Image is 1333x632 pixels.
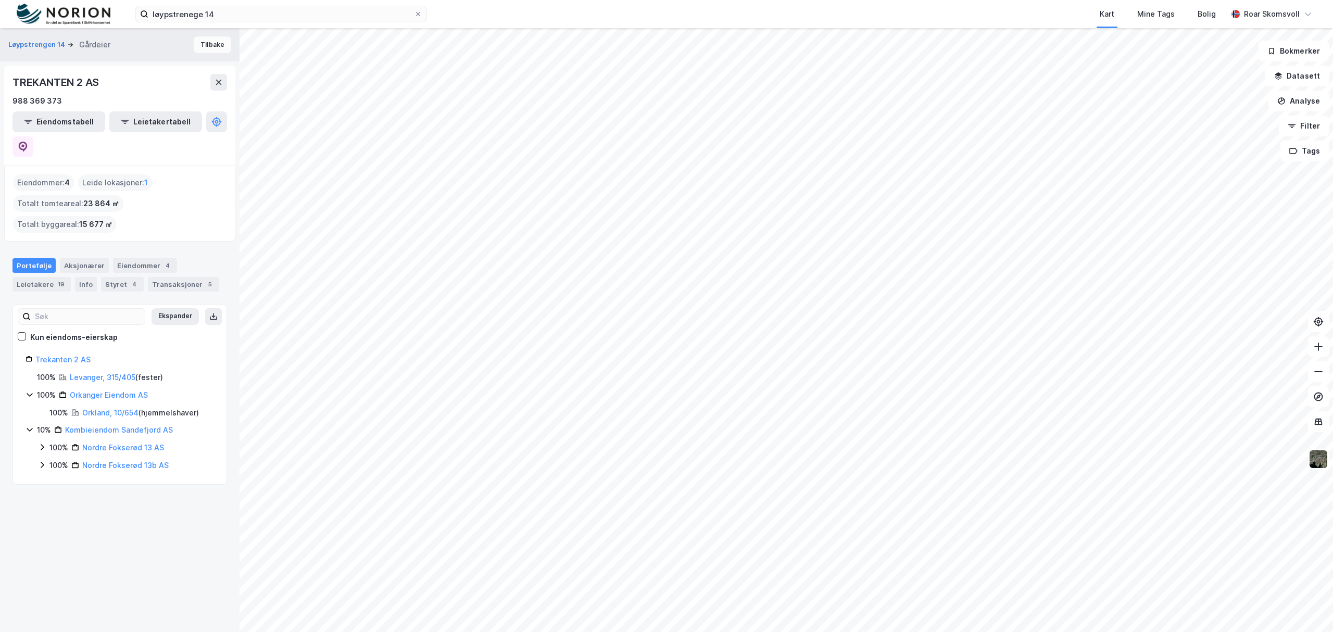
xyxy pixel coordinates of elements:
button: Datasett [1265,66,1329,86]
div: 100% [49,407,68,419]
div: Eiendommer : [13,174,74,191]
div: ( fester ) [70,371,163,384]
div: 100% [49,441,68,454]
a: Trekanten 2 AS [35,355,91,364]
a: Levanger, 315/405 [70,373,135,382]
div: Aksjonærer [60,258,109,273]
div: Roar Skomsvoll [1244,8,1300,20]
span: 23 864 ㎡ [83,197,119,210]
div: Eiendommer [113,258,177,273]
div: Bolig [1198,8,1216,20]
button: Bokmerker [1259,41,1329,61]
div: 100% [37,389,56,401]
div: Info [75,277,97,292]
img: 9k= [1309,449,1328,469]
div: Gårdeier [79,39,110,51]
img: norion-logo.80e7a08dc31c2e691866.png [17,4,110,25]
div: Leide lokasjoner : [78,174,152,191]
div: Portefølje [12,258,56,273]
a: Nordre Fokserød 13b AS [82,461,169,470]
div: Kart [1100,8,1114,20]
div: 100% [49,459,68,472]
button: Eiendomstabell [12,111,105,132]
div: Leietakere [12,277,71,292]
div: 10% [37,424,51,436]
div: Transaksjoner [148,277,219,292]
iframe: Chat Widget [1281,582,1333,632]
div: Mine Tags [1137,8,1175,20]
div: 19 [56,279,67,289]
div: ( hjemmelshaver ) [82,407,199,419]
button: Filter [1279,116,1329,136]
button: Analyse [1268,91,1329,111]
div: 4 [162,260,173,271]
button: Løypstrengen 14 [8,40,67,50]
div: Styret [101,277,144,292]
div: TREKANTEN 2 AS [12,74,101,91]
span: 1 [144,176,148,189]
div: 988 369 373 [12,95,62,107]
a: Nordre Fokserød 13 AS [82,443,164,452]
div: 5 [205,279,215,289]
button: Ekspander [152,308,199,325]
span: 4 [65,176,70,189]
span: 15 677 ㎡ [79,218,112,231]
button: Tilbake [194,36,231,53]
div: Totalt byggareal : [13,216,117,233]
button: Leietakertabell [109,111,202,132]
input: Søk på adresse, matrikkel, gårdeiere, leietakere eller personer [148,6,414,22]
button: Tags [1280,141,1329,161]
a: Kombieiendom Sandefjord AS [65,425,173,434]
a: Orkland, 10/654 [82,408,139,417]
a: Orkanger Eiendom AS [70,390,148,399]
div: 100% [37,371,56,384]
div: Totalt tomteareal : [13,195,123,212]
div: Kun eiendoms-eierskap [30,331,118,344]
div: 4 [129,279,140,289]
input: Søk [31,309,145,324]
